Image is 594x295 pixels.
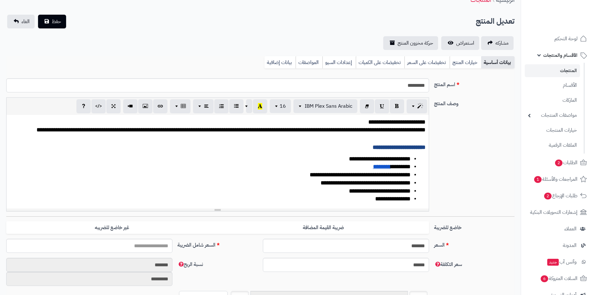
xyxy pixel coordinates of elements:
[555,160,563,166] span: 2
[296,56,322,69] a: المواصفات
[544,193,552,199] span: 2
[543,51,577,60] span: الأقسام والمنتجات
[525,188,590,203] a: طلبات الإرجاع2
[398,39,433,47] span: حركة مخزون المنتج
[432,78,517,88] label: اسم المنتج
[525,221,590,236] a: العملاء
[305,102,352,110] span: IBM Plex Sans Arabic
[525,139,580,152] a: الملفات الرقمية
[322,56,356,69] a: إعدادات السيو
[525,64,580,77] a: المنتجات
[7,15,35,28] a: الغاء
[356,56,404,69] a: تخفيضات على الكميات
[547,259,559,266] span: جديد
[450,56,481,69] a: خيارات المنتج
[175,239,260,249] label: السعر شامل الضريبة
[547,258,577,266] span: وآتس آب
[434,261,462,268] span: سعر التكلفة
[456,39,474,47] span: استعراض
[177,261,203,268] span: نسبة الربح
[525,79,580,92] a: الأقسام
[218,221,429,234] label: ضريبة القيمة المضافة
[543,191,577,200] span: طلبات الإرجاع
[432,221,517,231] label: خاضع للضريبة
[534,175,577,184] span: المراجعات والأسئلة
[525,172,590,187] a: المراجعات والأسئلة1
[525,254,590,269] a: وآتس آبجديد
[270,99,291,113] button: 16
[563,241,577,250] span: المدونة
[554,158,577,167] span: الطلبات
[541,275,548,282] span: 6
[264,56,296,69] a: بيانات إضافية
[404,56,450,69] a: تخفيضات على السعر
[383,36,438,50] a: حركة مخزون المنتج
[52,18,61,25] span: حفظ
[495,39,509,47] span: مشاركه
[554,34,577,43] span: لوحة التحكم
[534,176,542,183] span: 1
[525,205,590,220] a: إشعارات التحويلات البنكية
[38,15,66,28] button: حفظ
[432,97,517,107] label: وصف المنتج
[525,124,580,137] a: خيارات المنتجات
[481,36,514,50] a: مشاركه
[6,221,218,234] label: غير خاضع للضريبه
[525,109,580,122] a: مواصفات المنتجات
[540,274,577,283] span: السلات المتروكة
[476,15,514,28] h2: تعديل المنتج
[530,208,577,217] span: إشعارات التحويلات البنكية
[525,271,590,286] a: السلات المتروكة6
[525,238,590,253] a: المدونة
[525,94,580,107] a: الماركات
[525,155,590,170] a: الطلبات2
[432,239,517,249] label: السعر
[552,17,588,31] img: logo-2.png
[280,102,286,110] span: 16
[525,31,590,46] a: لوحة التحكم
[481,56,514,69] a: بيانات أساسية
[441,36,479,50] a: استعراض
[564,224,577,233] span: العملاء
[293,99,357,113] button: IBM Plex Sans Arabic
[22,18,30,25] span: الغاء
